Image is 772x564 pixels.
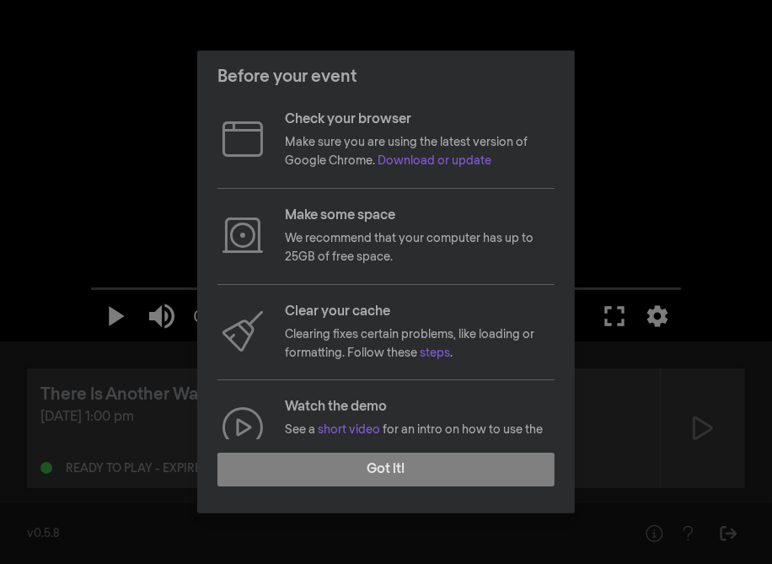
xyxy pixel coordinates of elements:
[420,347,450,359] a: steps
[285,421,555,459] p: See a for an intro on how to use the Kinema Offline Player.
[197,51,575,103] header: Before your event
[285,397,555,417] p: Watch the demo
[285,302,555,322] p: Clear your cache
[285,110,555,130] p: Check your browser
[285,325,555,363] p: Clearing fixes certain problems, like loading or formatting. Follow these .
[378,155,491,167] a: Download or update
[285,206,555,226] p: Make some space
[285,229,555,267] p: We recommend that your computer has up to 25GB of free space.
[217,453,555,486] button: Got it!
[285,133,555,171] p: Make sure you are using the latest version of Google Chrome.
[318,424,380,436] a: short video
